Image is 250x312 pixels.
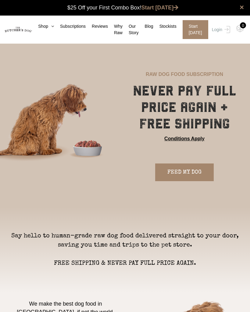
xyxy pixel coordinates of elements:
[141,5,179,11] a: Start [DATE]
[86,23,108,30] a: Reviews
[240,4,244,11] a: close
[240,22,246,28] div: 0
[155,163,214,181] a: FEED MY DOG
[123,23,139,36] a: Our Story
[126,83,243,132] h1: NEVER PAY FULL PRICE AGAIN + FREE SHIPPING
[177,20,210,39] a: Start [DATE]
[108,23,123,36] a: Why Raw
[139,23,153,30] a: Blog
[210,20,230,39] a: Login
[164,135,205,142] a: Conditions Apply
[183,20,208,39] span: Start [DATE]
[32,23,54,30] a: Shop
[146,71,223,78] p: RAW DOG FOOD SUBSCRIPTION
[236,24,244,32] img: TBD_Cart-Empty.png
[153,23,177,30] a: Stockists
[54,23,86,30] a: Subscriptions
